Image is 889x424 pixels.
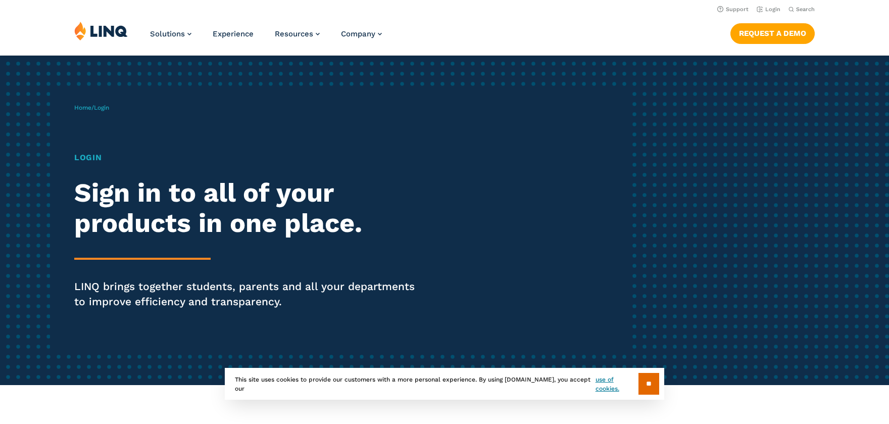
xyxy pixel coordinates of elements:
span: / [74,104,109,111]
h1: Login [74,152,417,164]
span: Solutions [150,29,185,38]
a: Request a Demo [730,23,815,43]
a: Login [757,6,780,13]
p: LINQ brings together students, parents and all your departments to improve efficiency and transpa... [74,279,417,309]
a: use of cookies. [596,375,638,393]
nav: Primary Navigation [150,21,382,55]
a: Home [74,104,91,111]
span: Company [341,29,375,38]
a: Solutions [150,29,191,38]
span: Search [796,6,815,13]
span: Login [94,104,109,111]
a: Experience [213,29,254,38]
a: Support [717,6,749,13]
img: LINQ | K‑12 Software [74,21,128,40]
a: Company [341,29,382,38]
a: Resources [275,29,320,38]
span: Resources [275,29,313,38]
button: Open Search Bar [788,6,815,13]
h2: Sign in to all of your products in one place. [74,178,417,239]
nav: Button Navigation [730,21,815,43]
div: This site uses cookies to provide our customers with a more personal experience. By using [DOMAIN... [225,368,664,400]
